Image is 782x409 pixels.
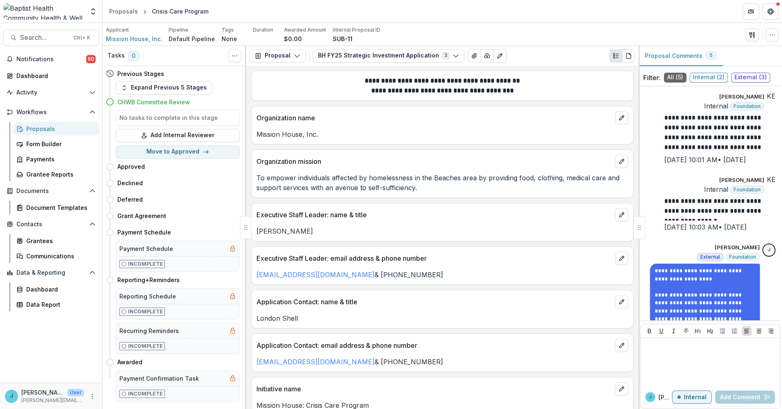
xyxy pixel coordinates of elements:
[13,298,99,311] a: Data Report
[10,393,13,399] div: Jennifer
[21,388,64,397] p: [PERSON_NAME]
[3,69,99,83] a: Dashboard
[119,326,179,335] h5: Recurring Reminders
[664,73,686,83] span: All ( 5 )
[117,179,143,187] h4: Declined
[615,111,628,124] button: edit
[664,155,764,165] p: [DATE] 10:01 AM • [DATE]
[26,124,92,133] div: Proposals
[615,382,628,395] button: edit
[664,222,764,232] p: [DATE] 10:03 AM • [DATE]
[754,326,764,336] button: Align Center
[3,30,99,46] button: Search...
[649,395,652,399] div: Jennifer
[116,145,240,159] button: Move to Approved
[16,89,86,96] span: Activity
[256,384,612,394] p: Initiative name
[117,211,166,220] h4: Grant Agreement
[222,34,237,43] p: None
[117,162,145,171] h4: Approved
[3,3,84,20] img: Baptist Health Community Health & Well Being logo
[119,292,176,301] h5: Reporting Schedule
[87,391,97,401] button: More
[615,339,628,352] button: edit
[128,308,163,315] p: Incomplete
[743,3,759,20] button: Partners
[26,252,92,260] div: Communications
[16,56,86,63] span: Notifications
[26,285,92,294] div: Dashboard
[13,122,99,136] a: Proposals
[107,52,125,59] h3: Tasks
[20,34,69,41] span: Search...
[645,326,654,336] button: Bold
[119,374,199,383] h5: Payment Confirmation Task
[152,7,208,16] div: Crisis Care Program
[672,391,712,404] button: Internal
[26,155,92,163] div: Payments
[16,269,86,276] span: Data & Reporting
[709,53,713,58] span: 5
[256,297,612,307] p: Application Contact: name & title
[106,34,162,43] span: Mission House, Inc.
[333,26,380,34] p: Internal Proposal ID
[128,260,163,268] p: Incomplete
[3,266,99,279] button: Open Data & Reporting
[256,113,612,123] p: Organization name
[169,34,215,43] p: Default Pipeline
[16,109,86,116] span: Workflows
[767,176,775,183] div: Katie E
[13,168,99,181] a: Grantee Reports
[615,208,628,221] button: edit
[734,187,761,193] span: Foundation
[767,93,775,99] div: Katie E
[256,313,628,323] p: London Shell
[742,326,752,336] button: Align Left
[249,49,306,62] button: Proposal
[13,234,99,248] a: Grantees
[659,393,672,402] p: [PERSON_NAME]
[734,103,761,109] span: Foundation
[116,81,212,94] button: Expand Previous 5 Stages
[109,7,138,16] div: Proposals
[615,155,628,168] button: edit
[117,69,164,78] h4: Previous Stages
[256,270,628,280] p: & [PHONE_NUMBER]
[256,173,628,193] p: To empower individuals affected by homelessness in the Beaches area by providing food, clothing, ...
[468,49,481,62] button: View Attached Files
[704,102,728,110] span: Internal
[719,93,764,101] p: [PERSON_NAME]
[87,3,99,20] button: Open entity switcher
[284,34,302,43] p: $0.00
[13,137,99,151] a: Form Builder
[117,195,143,204] h4: Deferred
[119,244,173,253] h5: Payment Schedule
[67,389,84,396] p: User
[13,283,99,296] a: Dashboard
[256,226,628,236] p: [PERSON_NAME]
[86,55,96,63] span: 50
[766,326,776,336] button: Align Right
[256,210,612,220] p: Executive Staff Leader: name & title
[117,98,190,106] h4: CHWB Committee Review
[26,203,92,212] div: Document Templates
[256,156,612,166] p: Organization mission
[117,228,171,237] h4: Payment Schedule
[3,53,99,66] button: Notifications50
[718,326,727,336] button: Bullet List
[493,49,506,62] button: Edit as form
[729,326,739,336] button: Ordered List
[3,184,99,198] button: Open Documents
[26,140,92,148] div: Form Builder
[615,295,628,308] button: edit
[609,49,622,62] button: Plaintext view
[715,244,760,252] p: [PERSON_NAME]
[106,5,212,17] nav: breadcrumb
[669,326,679,336] button: Italicize
[222,26,234,34] p: Tags
[117,358,142,366] h4: Awarded
[16,188,86,195] span: Documents
[106,26,129,34] p: Applicant
[768,247,771,253] div: Jennifer
[313,49,464,62] button: BH FY25 Strategic Investment Application3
